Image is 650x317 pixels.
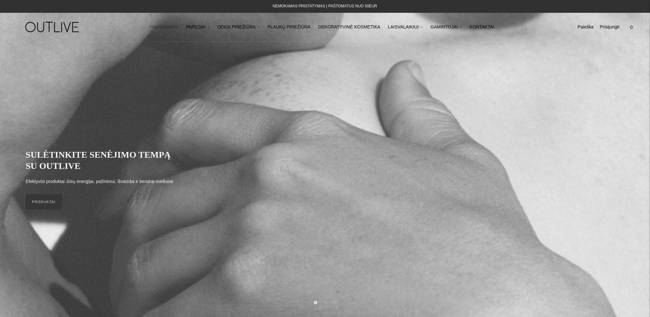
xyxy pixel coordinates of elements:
a: PAGRINDINIS [149,20,178,34]
a: DEKORATYVINĖ KOSMETIKA [318,20,380,34]
button: Move carousel to slide 3 [333,300,336,304]
button: Move carousel to slide 1 [314,301,317,304]
a: Paieška [577,20,593,34]
h2: SULĖTINKITE SENĖJIMO TEMPĄ SU OUTLIVE [26,149,179,171]
a: Prisijungti [600,20,619,34]
a: PAPILDAI [186,20,210,34]
a: PLAUKŲ PRIEŽIŪRA [268,20,311,34]
a: KONTAKTAI [470,20,494,34]
div: NEMOKAMAS PRISTATYMAS Į PAŠTOMATUS NUO 50EUR [273,3,377,10]
span: 0 [627,23,636,32]
a: GAMINTOJAI [430,20,462,34]
a: ODOS PRIEŽIŪRA [217,20,260,34]
img: OUTLIVE [13,16,93,38]
p: Efektyvūs produktai Jūsų energijai, pažinimui, išvaizdai ir bendrai sveikatai [26,178,173,186]
button: Move carousel to slide 2 [324,300,327,304]
a: 0 [626,20,637,34]
a: LAISVALAIKIUI [388,20,423,34]
a: PRODUKTAI [26,194,62,210]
